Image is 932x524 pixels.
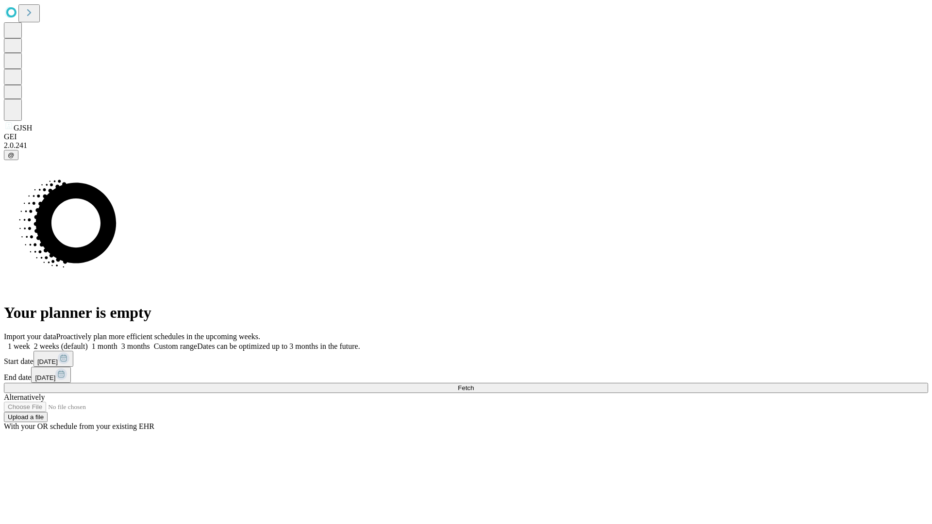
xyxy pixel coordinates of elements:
button: [DATE] [31,367,71,383]
span: [DATE] [37,358,58,365]
span: 1 month [92,342,117,350]
span: Alternatively [4,393,45,401]
span: 1 week [8,342,30,350]
button: Upload a file [4,412,48,422]
div: GEI [4,132,928,141]
div: Start date [4,351,928,367]
span: With your OR schedule from your existing EHR [4,422,154,430]
div: End date [4,367,928,383]
button: @ [4,150,18,160]
span: @ [8,151,15,159]
h1: Your planner is empty [4,304,928,322]
div: 2.0.241 [4,141,928,150]
button: Fetch [4,383,928,393]
span: 2 weeks (default) [34,342,88,350]
span: Fetch [458,384,474,392]
span: Proactively plan more efficient schedules in the upcoming weeks. [56,332,260,341]
span: Import your data [4,332,56,341]
span: Dates can be optimized up to 3 months in the future. [197,342,360,350]
span: 3 months [121,342,150,350]
span: Custom range [154,342,197,350]
span: GJSH [14,124,32,132]
span: [DATE] [35,374,55,381]
button: [DATE] [33,351,73,367]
